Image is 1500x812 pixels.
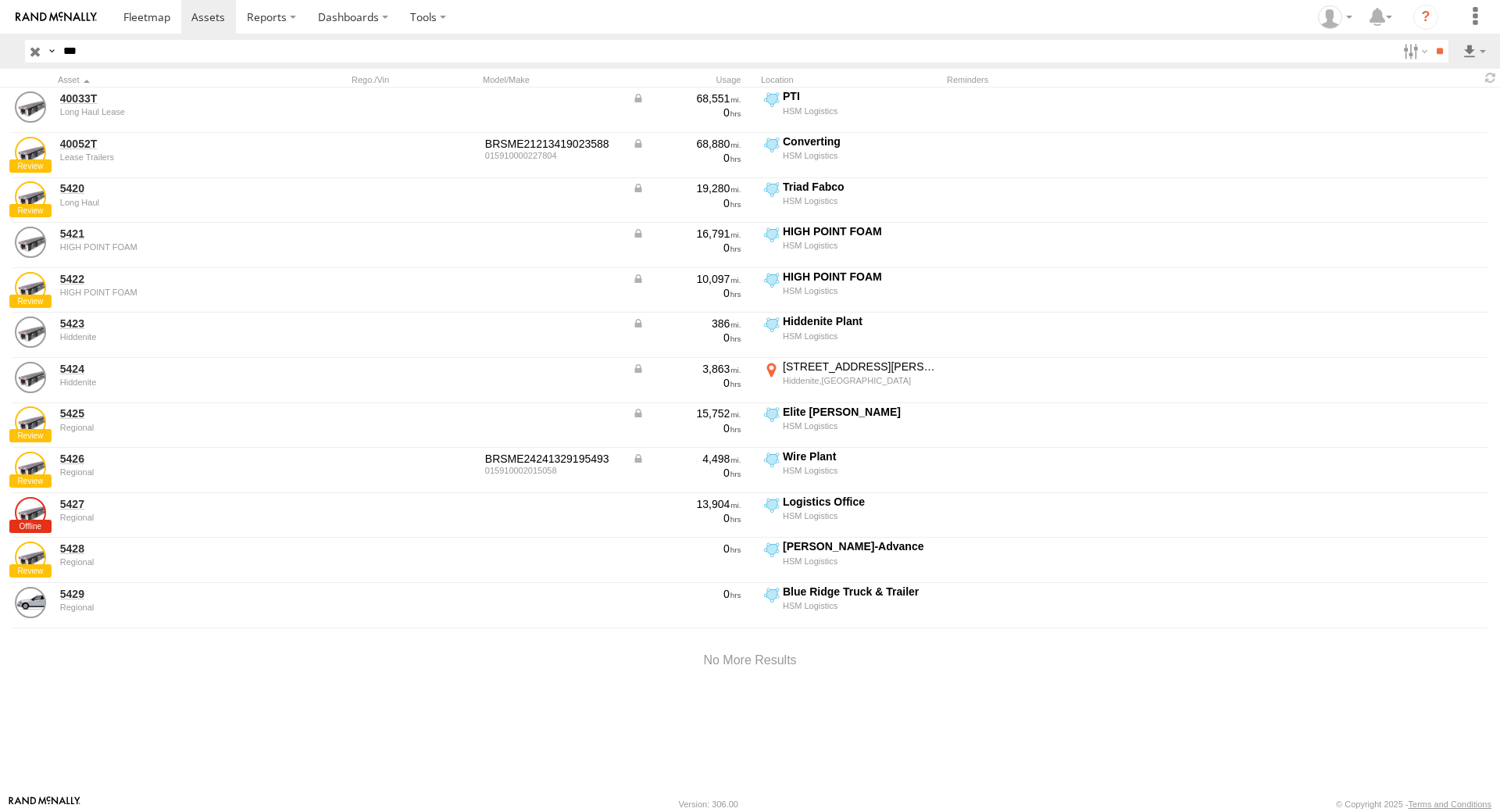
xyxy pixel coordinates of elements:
[632,286,741,300] div: 0
[783,510,938,521] div: HSM Logistics
[485,466,621,475] div: 015910002015058
[15,362,46,393] a: View Asset Details
[60,452,274,466] a: 5426
[632,181,741,195] div: Data from Vehicle CANbus
[761,405,941,447] label: Click to View Current Location
[761,180,941,222] label: Click to View Current Location
[783,600,938,611] div: HSM Logistics
[783,539,938,553] div: [PERSON_NAME]-Advance
[761,449,941,492] label: Click to View Current Location
[15,587,46,618] a: View Asset Details
[60,181,274,195] a: 5420
[783,240,938,251] div: HSM Logistics
[60,513,274,522] div: undefined
[15,497,46,528] a: View Asset Details
[783,150,938,161] div: HSM Logistics
[15,227,46,258] a: View Asset Details
[761,539,941,581] label: Click to View Current Location
[485,151,621,160] div: 015910000227804
[15,181,46,213] a: View Asset Details
[783,285,938,296] div: HSM Logistics
[45,40,58,63] label: Search Query
[783,449,938,463] div: Wire Plant
[632,542,741,556] div: 0
[632,511,741,525] div: 0
[783,585,938,599] div: Blue Ridge Truck & Trailer
[60,242,274,252] div: undefined
[15,452,46,483] a: View Asset Details
[60,362,274,376] a: 5424
[15,272,46,303] a: View Asset Details
[1461,40,1487,63] label: Export results as...
[632,91,741,106] div: Data from Vehicle CANbus
[1312,5,1358,29] div: Lorelei Moran
[783,134,938,148] div: Converting
[783,180,938,194] div: Triad Fabco
[1481,70,1500,85] span: Refresh
[1336,799,1491,809] div: © Copyright 2025 -
[761,314,941,356] label: Click to View Current Location
[60,332,274,342] div: undefined
[60,603,274,612] div: undefined
[60,377,274,387] div: undefined
[783,375,938,386] div: Hiddenite,[GEOGRAPHIC_DATA]
[16,12,97,23] img: rand-logo.svg
[60,288,274,297] div: undefined
[60,587,274,601] a: 5429
[9,796,80,812] a: Visit our Website
[632,106,741,120] div: 0
[632,227,741,241] div: Data from Vehicle CANbus
[632,272,741,286] div: Data from Vehicle CANbus
[1409,799,1491,809] a: Terms and Conditions
[783,359,938,374] div: [STREET_ADDRESS][PERSON_NAME]
[352,74,477,85] div: Rego./Vin
[761,224,941,266] label: Click to View Current Location
[60,272,274,286] a: 5422
[783,465,938,476] div: HSM Logistics
[783,195,938,206] div: HSM Logistics
[60,497,274,511] a: 5427
[632,362,741,376] div: Data from Vehicle CANbus
[761,74,941,85] div: Location
[761,270,941,312] label: Click to View Current Location
[15,542,46,573] a: View Asset Details
[60,198,274,207] div: undefined
[632,376,741,390] div: 0
[783,420,938,431] div: HSM Logistics
[632,137,741,151] div: Data from Vehicle CANbus
[783,331,938,342] div: HSM Logistics
[60,467,274,477] div: undefined
[632,421,741,435] div: 0
[632,196,741,210] div: 0
[60,137,274,151] a: 40052T
[632,317,741,331] div: Data from Vehicle CANbus
[15,91,46,123] a: View Asset Details
[783,495,938,509] div: Logistics Office
[761,89,941,131] label: Click to View Current Location
[60,227,274,241] a: 5421
[630,74,755,85] div: Usage
[1397,40,1430,63] label: Search Filter Options
[632,452,741,466] div: Data from Vehicle CANbus
[632,466,741,480] div: 0
[485,137,621,151] div: BRSME21213419023588
[60,317,274,331] a: 5423
[1413,5,1438,30] i: ?
[15,406,46,438] a: View Asset Details
[632,587,741,601] div: 0
[60,107,274,116] div: undefined
[783,224,938,238] div: HIGH POINT FOAM
[761,585,941,627] label: Click to View Current Location
[783,314,938,328] div: Hiddenite Plant
[679,799,738,809] div: Version: 306.00
[783,556,938,567] div: HSM Logistics
[60,557,274,567] div: undefined
[58,74,277,85] div: Click to Sort
[761,359,941,402] label: Click to View Current Location
[632,497,741,511] div: 13,904
[15,137,46,168] a: View Asset Details
[947,74,1197,85] div: Reminders
[60,423,274,432] div: undefined
[483,74,623,85] div: Model/Make
[632,331,741,345] div: 0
